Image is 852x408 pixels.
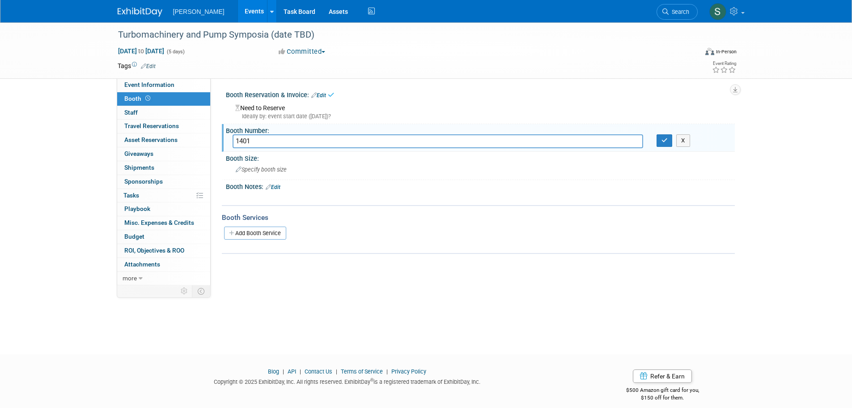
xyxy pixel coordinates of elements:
a: Edit [266,184,280,190]
div: Event Rating [712,61,736,66]
div: Ideally by: event start date ([DATE])? [235,112,728,120]
a: Booth [117,92,210,106]
span: Budget [124,233,144,240]
a: Budget [117,230,210,244]
a: Staff [117,106,210,120]
span: Giveaways [124,150,153,157]
span: Misc. Expenses & Credits [124,219,194,226]
img: Format-Inperson.png [705,48,714,55]
div: Booth Number: [226,124,735,135]
span: | [280,368,286,375]
span: Sponsorships [124,178,163,185]
span: [DATE] [DATE] [118,47,165,55]
span: [PERSON_NAME] [173,8,225,15]
div: Turbomachinery and Pump Symposia (date TBD) [115,27,684,43]
a: Shipments [117,161,210,175]
span: Booth not reserved yet [144,95,152,102]
a: Edit [311,92,326,99]
a: Search [657,4,698,20]
td: Tags [118,61,156,70]
a: API [288,368,296,375]
span: Staff [124,109,138,116]
a: ROI, Objectives & ROO [117,244,210,258]
span: | [384,368,390,375]
a: Add Booth Service [224,227,286,240]
span: Booth [124,95,152,102]
div: Need to Reserve [233,101,728,120]
a: Contact Us [305,368,332,375]
span: Specify booth size [236,166,287,173]
td: Toggle Event Tabs [192,285,210,297]
span: more [123,275,137,282]
span: Tasks [123,192,139,199]
span: Event Information [124,81,174,88]
a: Attachments [117,258,210,271]
a: Edit [141,63,156,69]
span: Playbook [124,205,150,212]
div: $150 off for them. [590,394,735,402]
a: Refer & Earn [633,369,692,383]
span: Attachments [124,261,160,268]
a: Giveaways [117,147,210,161]
a: Asset Reservations [117,133,210,147]
span: Travel Reservations [124,122,179,129]
img: ExhibitDay [118,8,162,17]
span: | [334,368,339,375]
a: Sponsorships [117,175,210,189]
a: Blog [268,368,279,375]
a: Playbook [117,202,210,216]
div: Booth Size: [226,152,735,163]
div: Booth Notes: [226,180,735,192]
div: In-Person [716,48,737,55]
a: Event Information [117,78,210,92]
button: Committed [276,47,329,56]
span: (5 days) [166,49,185,55]
a: Misc. Expenses & Credits [117,216,210,230]
a: more [117,272,210,285]
span: Shipments [124,164,154,171]
a: Travel Reservations [117,120,210,133]
a: Privacy Policy [391,368,426,375]
span: to [137,47,145,55]
span: | [297,368,303,375]
button: X [676,134,690,147]
span: ROI, Objectives & ROO [124,247,184,254]
img: Skye Tuinei [709,3,726,20]
span: Search [669,9,689,15]
a: Tasks [117,189,210,202]
div: Event Format [645,47,737,60]
div: $500 Amazon gift card for you, [590,381,735,401]
div: Booth Services [222,213,735,223]
td: Personalize Event Tab Strip [177,285,192,297]
a: Terms of Service [341,368,383,375]
div: Copyright © 2025 ExhibitDay, Inc. All rights reserved. ExhibitDay is a registered trademark of Ex... [118,376,577,386]
sup: ® [370,378,373,382]
div: Booth Reservation & Invoice: [226,88,735,100]
span: Asset Reservations [124,136,178,143]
